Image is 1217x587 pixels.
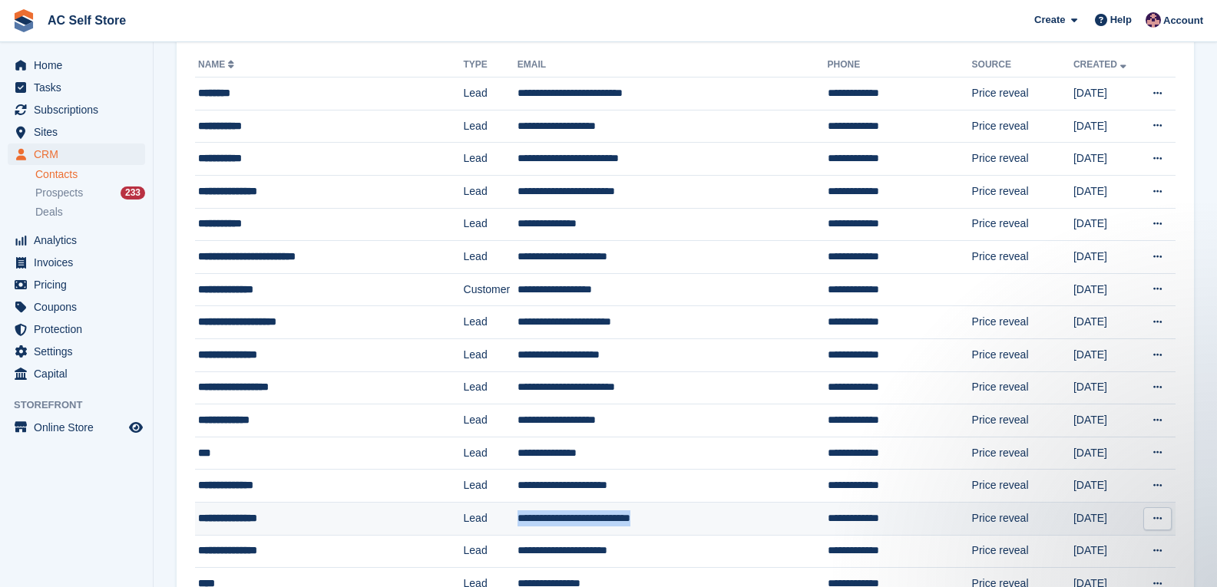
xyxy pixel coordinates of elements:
[1073,208,1139,241] td: [DATE]
[1073,241,1139,274] td: [DATE]
[464,143,518,176] td: Lead
[35,186,83,200] span: Prospects
[464,53,518,77] th: Type
[972,110,1073,143] td: Price reveal
[8,54,145,76] a: menu
[972,437,1073,470] td: Price reveal
[518,53,828,77] th: Email
[972,208,1073,241] td: Price reveal
[1073,175,1139,208] td: [DATE]
[14,397,153,413] span: Storefront
[1073,306,1139,339] td: [DATE]
[12,9,35,32] img: stora-icon-8386f47178a22dfd0bd8f6a31ec36ba5ce8667c1dd55bd0f319d3a0aa187defe.svg
[34,54,126,76] span: Home
[34,143,126,165] span: CRM
[464,175,518,208] td: Lead
[8,363,145,384] a: menu
[8,121,145,143] a: menu
[35,205,63,219] span: Deals
[1073,404,1139,437] td: [DATE]
[1073,470,1139,503] td: [DATE]
[34,318,126,340] span: Protection
[464,208,518,241] td: Lead
[972,77,1073,110] td: Price reveal
[127,418,145,437] a: Preview store
[972,53,1073,77] th: Source
[1073,143,1139,176] td: [DATE]
[464,338,518,371] td: Lead
[8,318,145,340] a: menu
[34,274,126,295] span: Pricing
[1073,502,1139,535] td: [DATE]
[41,8,132,33] a: AC Self Store
[34,296,126,318] span: Coupons
[35,204,145,220] a: Deals
[198,59,237,70] a: Name
[464,404,518,437] td: Lead
[8,77,145,98] a: menu
[1073,371,1139,404] td: [DATE]
[1073,535,1139,568] td: [DATE]
[1073,59,1129,70] a: Created
[8,274,145,295] a: menu
[8,417,145,438] a: menu
[8,341,145,362] a: menu
[34,229,126,251] span: Analytics
[8,252,145,273] a: menu
[1034,12,1065,28] span: Create
[34,99,126,120] span: Subscriptions
[972,502,1073,535] td: Price reveal
[464,470,518,503] td: Lead
[972,175,1073,208] td: Price reveal
[34,341,126,362] span: Settings
[464,437,518,470] td: Lead
[972,535,1073,568] td: Price reveal
[464,371,518,404] td: Lead
[464,535,518,568] td: Lead
[121,186,145,200] div: 233
[35,167,145,182] a: Contacts
[972,306,1073,339] td: Price reveal
[1110,12,1132,28] span: Help
[972,143,1073,176] td: Price reveal
[972,241,1073,274] td: Price reveal
[34,121,126,143] span: Sites
[464,273,518,306] td: Customer
[972,371,1073,404] td: Price reveal
[464,502,518,535] td: Lead
[35,185,145,201] a: Prospects 233
[464,241,518,274] td: Lead
[972,404,1073,437] td: Price reveal
[1073,77,1139,110] td: [DATE]
[8,143,145,165] a: menu
[1073,437,1139,470] td: [DATE]
[34,77,126,98] span: Tasks
[8,99,145,120] a: menu
[972,338,1073,371] td: Price reveal
[464,306,518,339] td: Lead
[8,229,145,251] a: menu
[1073,338,1139,371] td: [DATE]
[34,363,126,384] span: Capital
[464,110,518,143] td: Lead
[1073,273,1139,306] td: [DATE]
[1073,110,1139,143] td: [DATE]
[34,252,126,273] span: Invoices
[34,417,126,438] span: Online Store
[828,53,972,77] th: Phone
[464,77,518,110] td: Lead
[8,296,145,318] a: menu
[1146,12,1161,28] img: Ted Cox
[972,470,1073,503] td: Price reveal
[1163,13,1203,28] span: Account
